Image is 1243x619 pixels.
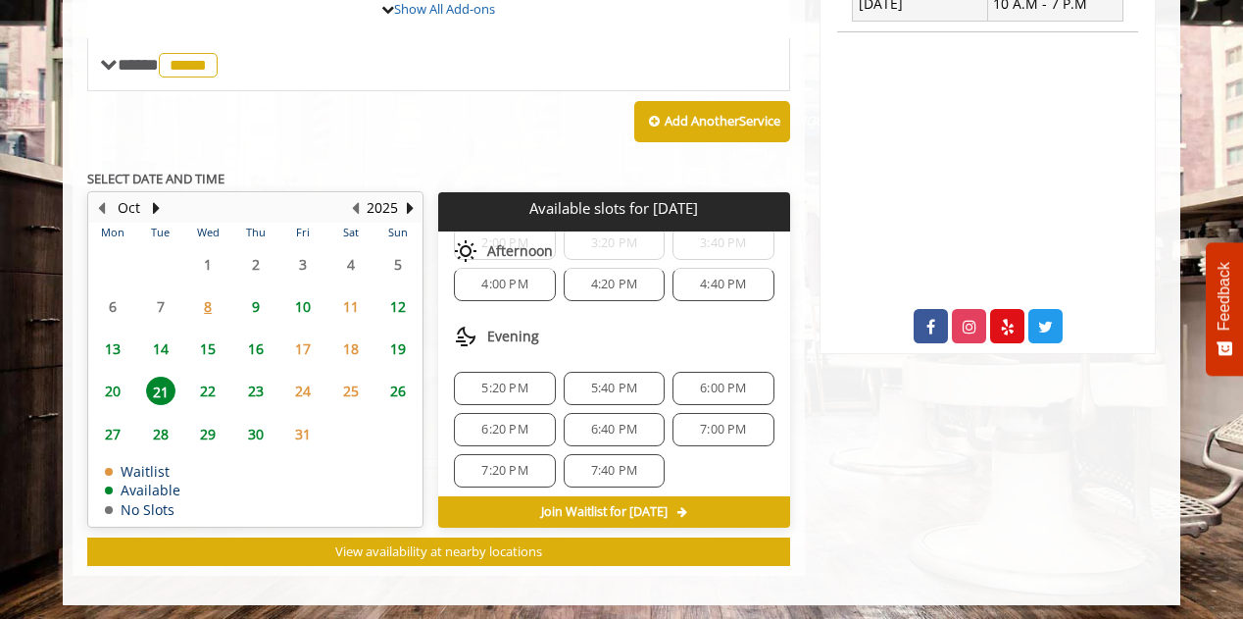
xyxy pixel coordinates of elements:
td: Select day11 [326,285,373,328]
span: 7:00 PM [700,422,746,438]
span: 22 [193,377,223,405]
td: Select day19 [374,328,423,370]
td: Select day28 [136,413,183,455]
td: Select day8 [184,285,231,328]
span: 8 [193,292,223,321]
span: 19 [383,335,413,363]
td: Select day29 [184,413,231,455]
span: 7:20 PM [481,463,527,479]
td: Select day16 [231,328,278,370]
span: 16 [241,335,271,363]
button: 2025 [367,197,398,219]
span: 10 [288,292,318,321]
div: 7:00 PM [672,413,773,446]
div: 4:40 PM [672,268,773,301]
p: Available slots for [DATE] [446,200,781,217]
th: Tue [136,223,183,242]
td: Select day17 [279,328,326,370]
th: Fri [279,223,326,242]
div: 5:20 PM [454,372,555,405]
div: 7:40 PM [564,454,665,488]
div: 7:20 PM [454,454,555,488]
b: SELECT DATE AND TIME [87,170,224,187]
td: Select day23 [231,370,278,412]
span: 5:20 PM [481,381,527,396]
div: 4:00 PM [454,268,555,301]
button: Add AnotherService [634,101,790,142]
td: Select day10 [279,285,326,328]
td: Select day22 [184,370,231,412]
td: Select day25 [326,370,373,412]
span: 13 [98,335,127,363]
span: 4:40 PM [700,277,746,292]
div: 6:40 PM [564,413,665,446]
th: Sat [326,223,373,242]
span: 26 [383,377,413,405]
div: 4:20 PM [564,268,665,301]
span: 9 [241,292,271,321]
span: 6:00 PM [700,381,746,396]
th: Mon [89,223,136,242]
div: 6:20 PM [454,413,555,446]
span: Evening [487,329,539,344]
td: Select day24 [279,370,326,412]
span: 14 [146,335,175,363]
span: 6:20 PM [481,422,527,438]
button: Previous Year [347,197,363,219]
span: 4:20 PM [591,277,637,292]
span: Afternoon [487,243,553,259]
span: 15 [193,335,223,363]
span: 21 [146,377,175,405]
img: afternoon slots [454,239,477,263]
button: Feedback - Show survey [1206,242,1243,376]
span: 30 [241,420,271,448]
div: 5:40 PM [564,372,665,405]
span: Feedback [1216,262,1233,331]
span: 11 [336,292,366,321]
button: Previous Month [93,197,109,219]
span: View availability at nearby locations [335,542,542,560]
button: Next Month [148,197,164,219]
span: 23 [241,377,271,405]
td: Select day27 [89,413,136,455]
td: Select day14 [136,328,183,370]
span: 4:00 PM [481,277,527,292]
span: 20 [98,377,127,405]
span: Join Waitlist for [DATE] [541,504,668,520]
td: Select day15 [184,328,231,370]
th: Sun [374,223,423,242]
td: No Slots [105,502,180,517]
div: 6:00 PM [672,372,773,405]
span: 24 [288,377,318,405]
span: 12 [383,292,413,321]
td: Select day12 [374,285,423,328]
button: Oct [118,197,140,219]
span: 17 [288,335,318,363]
span: 7:40 PM [591,463,637,479]
b: Add Another Service [665,112,780,129]
button: Next Year [402,197,418,219]
th: Thu [231,223,278,242]
span: 27 [98,420,127,448]
td: Select day30 [231,413,278,455]
td: Waitlist [105,464,180,479]
td: Select day21 [136,370,183,412]
span: 29 [193,420,223,448]
span: 28 [146,420,175,448]
img: evening slots [454,325,477,348]
button: View availability at nearby locations [87,538,790,566]
span: 25 [336,377,366,405]
td: Select day26 [374,370,423,412]
td: Select day18 [326,328,373,370]
th: Wed [184,223,231,242]
span: 5:40 PM [591,381,637,396]
span: 31 [288,420,318,448]
td: Select day31 [279,413,326,455]
span: 18 [336,335,366,363]
span: 6:40 PM [591,422,637,438]
td: Available [105,483,180,497]
td: Select day13 [89,328,136,370]
td: Select day9 [231,285,278,328]
td: Select day20 [89,370,136,412]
